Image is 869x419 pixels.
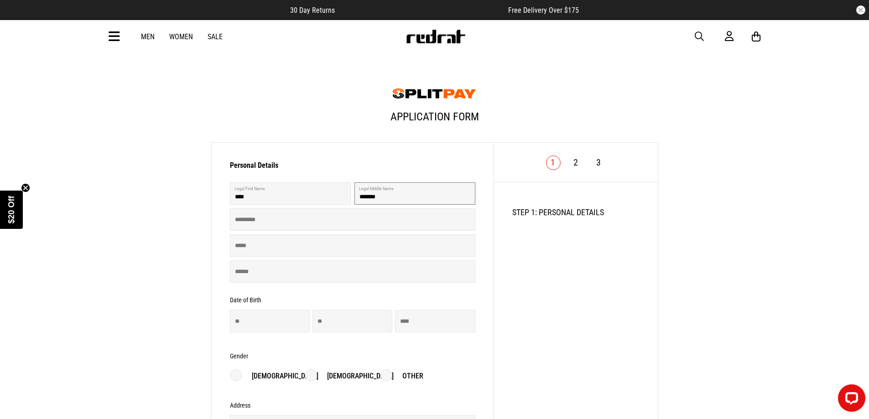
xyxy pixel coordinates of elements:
h3: Date of Birth [230,296,261,304]
h1: Application Form [211,103,658,138]
a: Women [169,32,193,41]
a: 3 [596,157,601,168]
a: Sale [208,32,223,41]
a: 2 [573,157,578,168]
h3: Address [230,402,250,409]
h3: Gender [230,352,248,360]
p: [DEMOGRAPHIC_DATA] [243,371,318,382]
p: [DEMOGRAPHIC_DATA] [318,371,394,382]
img: Redrat logo [406,30,466,43]
span: $20 Off [7,196,16,223]
button: Close teaser [21,183,30,192]
iframe: Customer reviews powered by Trustpilot [353,5,490,15]
a: Men [141,32,155,41]
iframe: LiveChat chat widget [831,381,869,419]
h3: Personal Details [230,161,475,175]
h2: STEP 1: PERSONAL DETAILS [512,207,640,217]
p: Other [393,371,423,382]
span: 30 Day Returns [290,6,335,15]
span: Free Delivery Over $175 [508,6,579,15]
